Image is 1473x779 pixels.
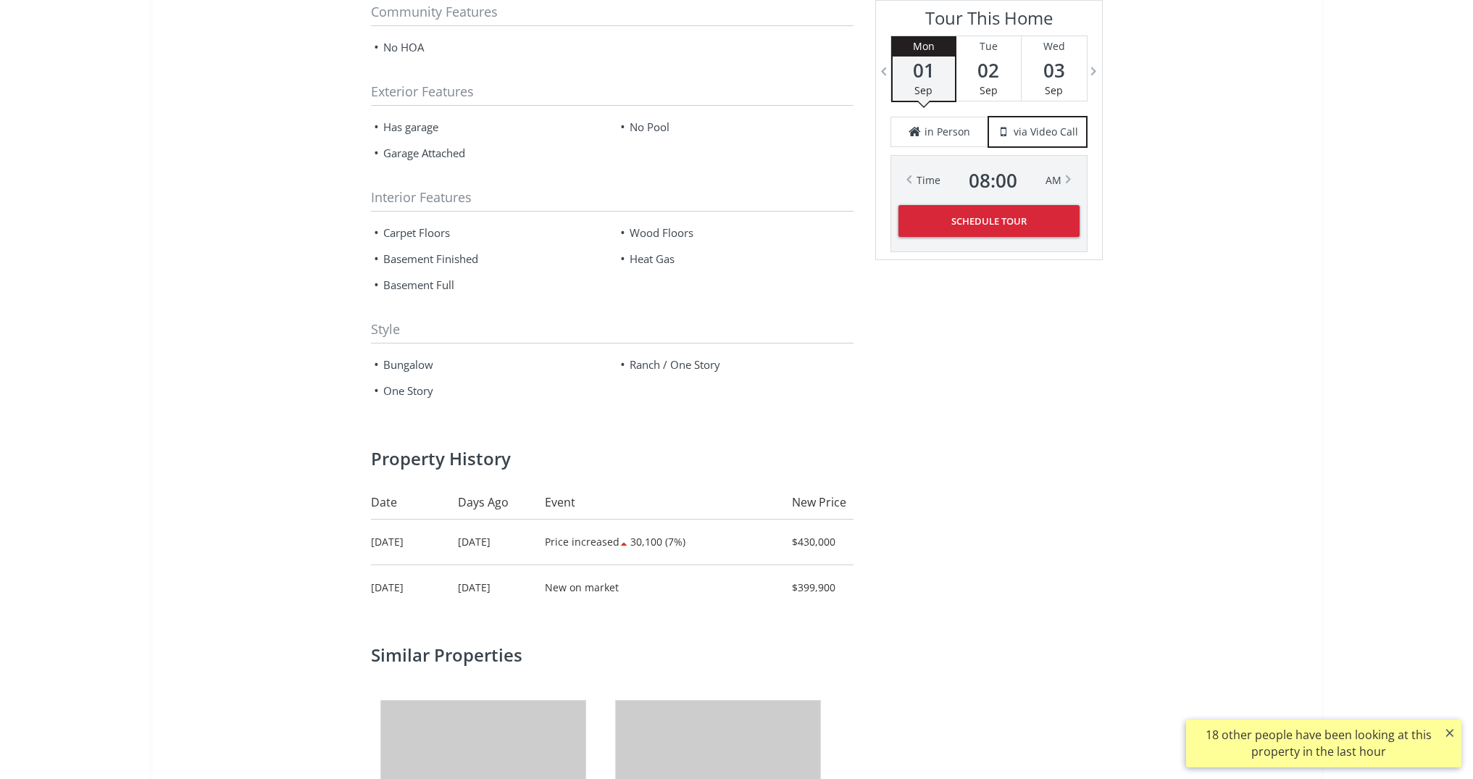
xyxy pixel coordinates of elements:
button: Schedule Tour [898,205,1080,237]
td: $399,900 [792,565,854,611]
th: New Price [792,486,854,520]
li: Heat Gas [617,245,854,271]
h3: Community Features [371,5,854,26]
span: via Video Call [1014,125,1078,139]
li: Garage Attached [371,139,607,165]
h3: Tour This Home [890,8,1088,36]
li: No Pool [617,113,854,139]
li: Bungalow [371,351,607,377]
h3: Style [371,322,854,343]
td: [DATE] [371,565,458,611]
div: Mon [893,36,955,57]
li: No HOA [371,33,607,59]
h2: Property History [371,450,854,467]
li: Wood Floors [617,219,854,245]
th: Date [371,486,458,520]
span: Sep [980,83,998,97]
li: Basement Full [371,271,607,297]
button: × [1438,720,1461,746]
li: Has garage [371,113,607,139]
td: $430,000 [792,520,854,565]
td: [DATE] [458,520,545,565]
h3: Exterior features [371,85,854,106]
td: [DATE] [458,565,545,611]
h3: Interior Features [371,191,854,212]
div: Tue [956,36,1021,57]
span: 02 [956,60,1021,80]
div: Time AM [917,170,1061,191]
li: Basement Finished [371,245,607,271]
th: Days Ago [458,486,545,520]
span: Price increased 30,100 (7%) [545,535,686,549]
li: One Story [371,377,607,403]
div: 18 other people have been looking at this property in the last hour [1193,727,1443,760]
div: Wed [1022,36,1087,57]
h2: Similar properties [371,646,854,664]
td: New on market [545,565,792,611]
span: 08 : 00 [969,170,1017,191]
td: [DATE] [371,520,458,565]
span: Sep [914,83,932,97]
span: in Person [925,125,970,139]
li: Ranch / One Story [617,351,854,377]
span: Sep [1045,83,1063,97]
th: Event [545,486,792,520]
span: 03 [1022,60,1087,80]
span: 01 [893,60,955,80]
li: Carpet Floors [371,219,607,245]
